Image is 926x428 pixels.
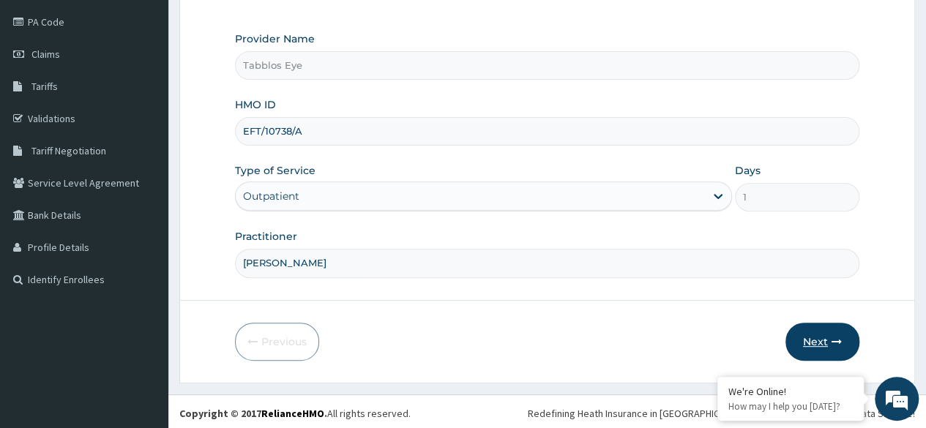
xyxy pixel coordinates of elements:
input: Enter HMO ID [235,117,859,146]
label: Practitioner [235,229,297,244]
strong: Copyright © 2017 . [179,407,327,420]
span: Claims [31,48,60,61]
div: Redefining Heath Insurance in [GEOGRAPHIC_DATA] using Telemedicine and Data Science! [528,406,915,421]
span: Tariff Negotiation [31,144,106,157]
div: Minimize live chat window [240,7,275,42]
img: d_794563401_company_1708531726252_794563401 [27,73,59,110]
button: Next [785,323,859,361]
label: Provider Name [235,31,315,46]
label: Days [735,163,761,178]
span: We're online! [85,124,202,271]
input: Enter Name [235,249,859,277]
div: Outpatient [243,189,299,203]
label: HMO ID [235,97,276,112]
div: We're Online! [728,385,853,398]
span: Tariffs [31,80,58,93]
p: How may I help you today? [728,400,853,413]
div: Chat with us now [76,82,246,101]
label: Type of Service [235,163,315,178]
a: RelianceHMO [261,407,324,420]
button: Previous [235,323,319,361]
textarea: Type your message and hit 'Enter' [7,278,279,329]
